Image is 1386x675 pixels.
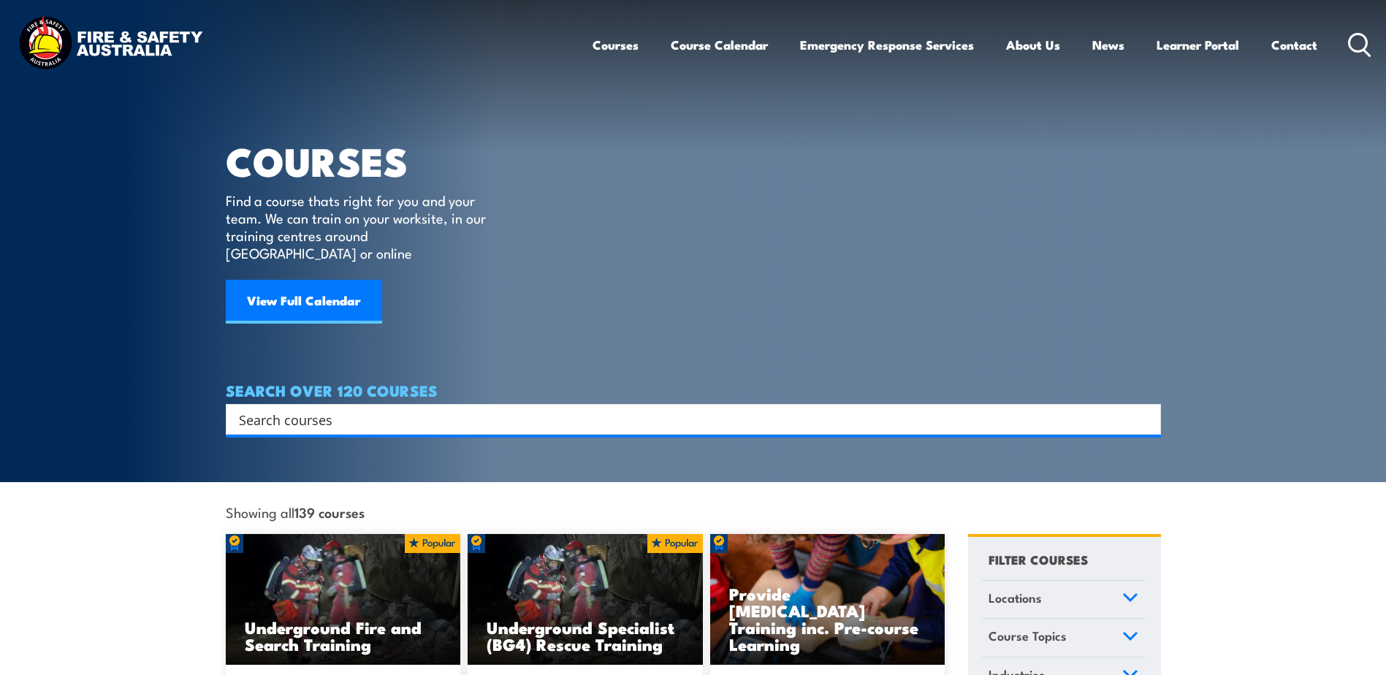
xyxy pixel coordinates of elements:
a: View Full Calendar [226,280,382,324]
img: Low Voltage Rescue and Provide CPR [710,534,945,666]
h1: COURSES [226,143,507,178]
button: Search magnifier button [1135,409,1156,430]
h3: Underground Fire and Search Training [245,619,442,652]
a: Contact [1271,26,1317,64]
input: Search input [239,408,1129,430]
img: Underground mine rescue [468,534,703,666]
img: Underground mine rescue [226,534,461,666]
span: Course Topics [989,626,1067,646]
a: Provide [MEDICAL_DATA] Training inc. Pre-course Learning [710,534,945,666]
form: Search form [242,409,1132,430]
a: Emergency Response Services [800,26,974,64]
h3: Underground Specialist (BG4) Rescue Training [487,619,684,652]
h4: SEARCH OVER 120 COURSES [226,382,1161,398]
a: Courses [593,26,639,64]
a: News [1092,26,1124,64]
a: Locations [982,581,1145,619]
a: Underground Fire and Search Training [226,534,461,666]
p: Find a course thats right for you and your team. We can train on your worksite, in our training c... [226,191,492,262]
strong: 139 courses [294,502,365,522]
a: Course Calendar [671,26,768,64]
span: Showing all [226,504,365,519]
h4: FILTER COURSES [989,549,1088,569]
a: Learner Portal [1157,26,1239,64]
a: About Us [1006,26,1060,64]
span: Locations [989,588,1042,608]
a: Course Topics [982,619,1145,657]
a: Underground Specialist (BG4) Rescue Training [468,534,703,666]
h3: Provide [MEDICAL_DATA] Training inc. Pre-course Learning [729,585,926,652]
